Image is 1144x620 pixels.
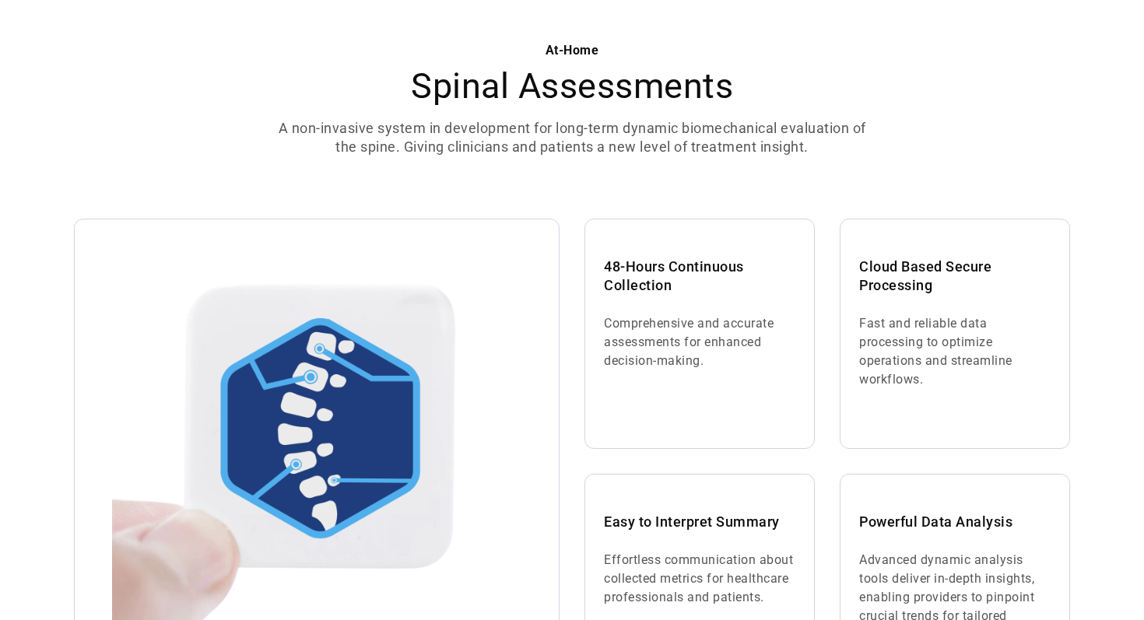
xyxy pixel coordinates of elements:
h3: 48-Hours Continuous Collection [604,257,795,295]
h2: Spinal Assessments [273,66,871,107]
p: Fast and reliable data processing to optimize operations and streamline workflows. [859,314,1051,389]
h3: Cloud Based Secure Processing [859,257,1051,295]
div: At-Home [273,41,871,60]
p: Comprehensive and accurate assessments for enhanced decision-making. [604,314,795,370]
p: Effortless communication about collected metrics for healthcare professionals and patients. [604,551,795,607]
h3: Easy to Interpret Summary [604,513,795,531]
p: A non-invasive system in development for long-term dynamic biomechanical evaluation of the spine.... [273,119,871,156]
h3: Powerful Data Analysis [859,513,1051,531]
